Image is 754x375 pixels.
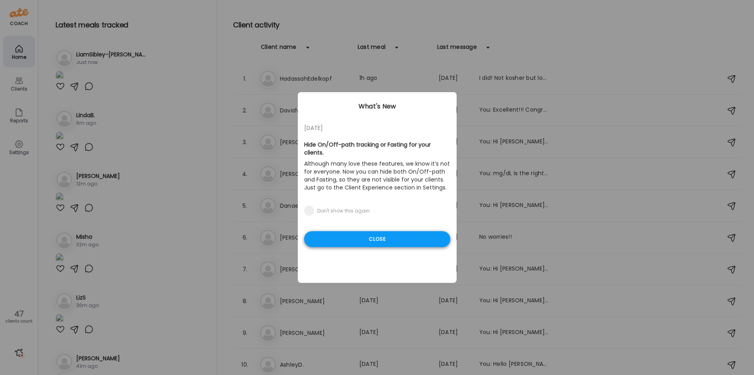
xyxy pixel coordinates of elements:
[298,102,457,111] div: What's New
[304,141,431,157] b: Hide On/Off-path tracking or Fasting for your clients.
[317,208,370,214] div: Don't show this again
[304,231,450,247] div: Close
[304,123,450,133] div: [DATE]
[304,158,450,193] p: Although many love these features, we know it’s not for everyone. Now you can hide both On/Off-pa...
